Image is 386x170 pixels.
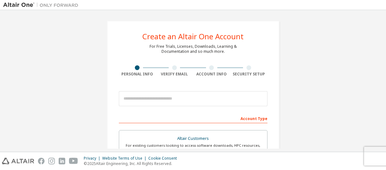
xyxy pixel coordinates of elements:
[84,156,102,161] div: Privacy
[102,156,148,161] div: Website Terms of Use
[69,158,78,164] img: youtube.svg
[148,156,181,161] div: Cookie Consent
[84,161,181,166] p: © 2025 Altair Engineering, Inc. All Rights Reserved.
[3,2,82,8] img: Altair One
[156,72,193,77] div: Verify Email
[48,158,55,164] img: instagram.svg
[230,72,267,77] div: Security Setup
[119,72,156,77] div: Personal Info
[193,72,230,77] div: Account Info
[119,113,267,123] div: Account Type
[2,158,34,164] img: altair_logo.svg
[38,158,45,164] img: facebook.svg
[123,134,263,143] div: Altair Customers
[123,143,263,153] div: For existing customers looking to access software downloads, HPC resources, community, trainings ...
[150,44,237,54] div: For Free Trials, Licenses, Downloads, Learning & Documentation and so much more.
[59,158,65,164] img: linkedin.svg
[142,33,244,40] div: Create an Altair One Account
